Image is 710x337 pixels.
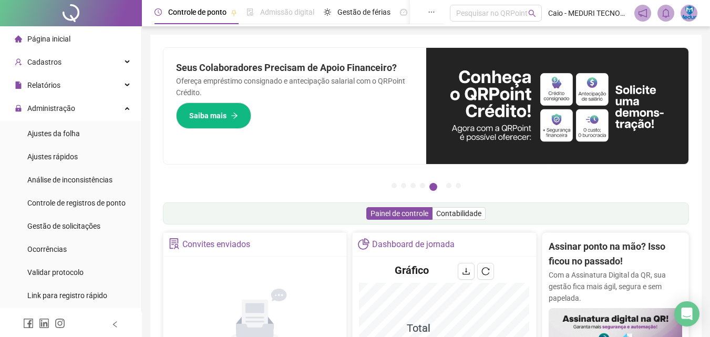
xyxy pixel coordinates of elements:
span: Ajustes rápidos [27,152,78,161]
span: search [528,9,536,17]
span: Saiba mais [189,110,227,121]
button: 2 [401,183,406,188]
span: left [111,321,119,328]
span: pushpin [231,9,237,16]
div: Convites enviados [182,236,250,253]
span: arrow-right [231,112,238,119]
span: Controle de ponto [168,8,227,16]
span: Ajustes da folha [27,129,80,138]
span: Link para registro rápido [27,291,107,300]
p: Com a Assinatura Digital da QR, sua gestão fica mais ágil, segura e sem papelada. [549,269,682,304]
h2: Seus Colaboradores Precisam de Apoio Financeiro? [176,60,414,75]
img: 31116 [681,5,697,21]
div: Open Intercom Messenger [674,301,699,326]
span: Análise de inconsistências [27,176,112,184]
span: lock [15,105,22,112]
h2: Assinar ponto na mão? Isso ficou no passado! [549,239,682,269]
span: reload [481,267,490,275]
span: Gestão de férias [337,8,390,16]
span: ellipsis [428,8,435,16]
span: notification [638,8,647,18]
p: Ofereça empréstimo consignado e antecipação salarial com o QRPoint Crédito. [176,75,414,98]
span: Ocorrências [27,245,67,253]
button: 6 [446,183,451,188]
button: 3 [410,183,416,188]
span: home [15,35,22,43]
span: bell [661,8,671,18]
span: facebook [23,318,34,329]
img: banner%2F11e687cd-1386-4cbd-b13b-7bd81425532d.png [426,48,689,164]
span: sun [324,8,331,16]
span: Administração [27,104,75,113]
button: 5 [429,183,437,191]
button: 7 [456,183,461,188]
span: file-done [246,8,254,16]
span: linkedin [39,318,49,329]
button: 1 [392,183,397,188]
div: Dashboard de jornada [372,236,455,253]
span: Cadastros [27,58,61,66]
span: Relatórios [27,81,60,89]
span: Gestão de solicitações [27,222,100,230]
span: instagram [55,318,65,329]
span: file [15,81,22,89]
button: Saiba mais [176,103,251,129]
span: dashboard [400,8,407,16]
span: Página inicial [27,35,70,43]
span: Validar protocolo [27,268,84,277]
span: user-add [15,58,22,66]
span: Admissão digital [260,8,314,16]
span: Painel de controle [371,209,428,218]
span: solution [169,238,180,249]
h4: Gráfico [395,263,429,278]
button: 4 [420,183,425,188]
span: download [462,267,470,275]
span: Contabilidade [436,209,481,218]
span: clock-circle [155,8,162,16]
span: Caio - MEDURI TECNOLOGIA EM SEGURANÇA [548,7,628,19]
span: pie-chart [358,238,369,249]
span: Controle de registros de ponto [27,199,126,207]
